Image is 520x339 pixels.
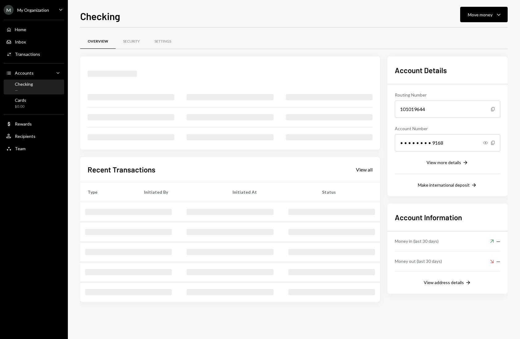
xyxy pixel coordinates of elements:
[395,101,500,118] div: 101019644
[80,34,116,49] a: Overview
[4,130,64,142] a: Recipients
[15,27,26,32] div: Home
[395,65,500,75] h2: Account Details
[15,146,26,151] div: Team
[4,96,64,110] a: Cards$0.00
[418,182,477,189] button: Make international deposit
[15,104,26,109] div: $0.00
[395,238,439,244] div: Money in (last 30 days)
[80,182,137,202] th: Type
[4,36,64,47] a: Inbox
[147,34,179,49] a: Settings
[137,182,225,202] th: Initiated By
[15,134,35,139] div: Recipients
[468,11,493,18] div: Move money
[424,280,464,285] div: View address details
[395,258,442,264] div: Money out (last 30 days)
[15,88,33,93] div: —
[88,39,108,44] div: Overview
[17,7,49,13] div: My Organization
[315,182,380,202] th: Status
[155,39,171,44] div: Settings
[424,279,471,286] button: View address details
[88,164,155,175] h2: Recent Transactions
[490,258,500,265] div: —
[395,125,500,132] div: Account Number
[490,238,500,245] div: —
[15,52,40,57] div: Transactions
[15,81,33,87] div: Checking
[225,182,315,202] th: Initiated At
[4,48,64,60] a: Transactions
[15,39,26,44] div: Inbox
[460,7,508,22] button: Move money
[15,97,26,103] div: Cards
[395,134,500,151] div: • • • • • • • • 9168
[123,39,140,44] div: Security
[4,118,64,129] a: Rewards
[4,80,64,94] a: Checking—
[427,159,468,166] button: View more details
[427,160,461,165] div: View more details
[4,5,14,15] div: M
[15,70,34,76] div: Accounts
[4,24,64,35] a: Home
[356,166,373,173] a: View all
[418,182,470,188] div: Make international deposit
[4,143,64,154] a: Team
[395,212,500,222] h2: Account Information
[80,10,120,22] h1: Checking
[4,67,64,78] a: Accounts
[395,92,500,98] div: Routing Number
[15,121,32,126] div: Rewards
[116,34,147,49] a: Security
